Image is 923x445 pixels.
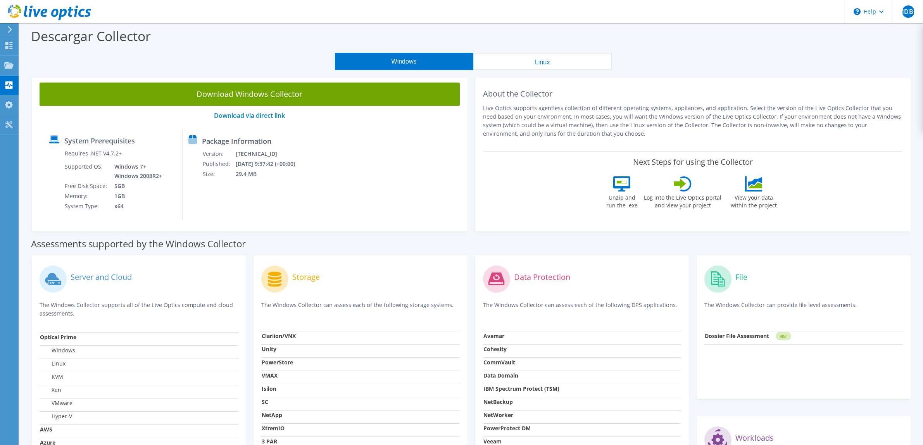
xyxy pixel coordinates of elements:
[604,191,640,209] label: Unzip and run the .exe
[109,201,164,211] td: x64
[40,333,76,341] strong: Optical Prime
[40,386,61,394] label: Xen
[202,159,235,169] td: Published:
[261,301,460,317] p: The Windows Collector can assess each of the following storage systems.
[64,181,109,191] td: Free Disk Space:
[109,191,164,201] td: 1GB
[262,424,285,432] strong: XtremIO
[483,89,903,98] h2: About the Collector
[292,273,320,281] label: Storage
[40,412,72,420] label: Hyper-V
[902,5,914,18] span: MDBG
[735,273,747,281] label: File
[473,53,612,70] button: Linux
[235,149,305,159] td: [TECHNICAL_ID]
[483,332,504,340] strong: Avamar
[40,426,52,433] strong: AWS
[483,345,507,353] strong: Cohesity
[483,411,513,419] strong: NetWorker
[262,372,278,379] strong: VMAX
[40,83,460,106] a: Download Windows Collector
[483,372,518,379] strong: Data Domain
[483,438,502,445] strong: Veeam
[202,169,235,179] td: Size:
[644,191,722,209] label: Log into the Live Optics portal and view your project
[262,398,268,405] strong: SC
[854,8,861,15] svg: \n
[109,181,164,191] td: 5GB
[483,424,531,432] strong: PowerProtect DM
[262,411,282,419] strong: NetApp
[202,149,235,159] td: Version:
[262,438,277,445] strong: 3 PAR
[202,137,271,145] label: Package Information
[71,273,132,281] label: Server and Cloud
[65,150,122,157] label: Requires .NET V4.7.2+
[705,332,769,340] strong: Dossier File Assessment
[483,385,559,392] strong: IBM Spectrum Protect (TSM)
[262,345,276,353] strong: Unity
[704,301,903,317] p: The Windows Collector can provide file level assessments.
[483,398,513,405] strong: NetBackup
[235,169,305,179] td: 29.4 MB
[109,162,164,181] td: Windows 7+ Windows 2008R2+
[40,347,75,354] label: Windows
[483,359,515,366] strong: CommVault
[633,157,753,167] label: Next Steps for using the Collector
[262,385,276,392] strong: Isilon
[262,359,293,366] strong: PowerStore
[335,53,473,70] button: Windows
[483,301,681,317] p: The Windows Collector can assess each of the following DPS applications.
[726,191,782,209] label: View your data within the project
[262,332,296,340] strong: Clariion/VNX
[64,162,109,181] td: Supported OS:
[40,360,66,367] label: Linux
[780,334,787,338] tspan: NEW!
[40,301,238,318] p: The Windows Collector supports all of the Live Optics compute and cloud assessments.
[214,111,285,120] a: Download via direct link
[64,201,109,211] td: System Type:
[40,399,72,407] label: VMware
[483,104,903,138] p: Live Optics supports agentless collection of different operating systems, appliances, and applica...
[31,27,151,45] label: Descargar Collector
[31,240,246,248] label: Assessments supported by the Windows Collector
[235,159,305,169] td: [DATE] 9:37:42 (+00:00)
[40,373,63,381] label: KVM
[514,273,570,281] label: Data Protection
[735,434,774,442] label: Workloads
[64,191,109,201] td: Memory:
[64,137,135,145] label: System Prerequisites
